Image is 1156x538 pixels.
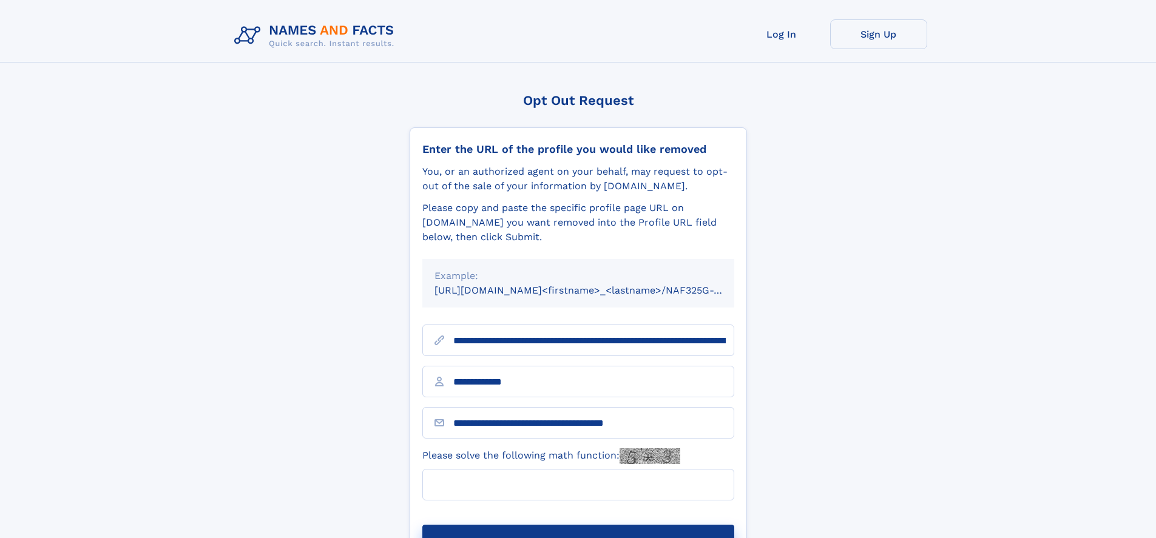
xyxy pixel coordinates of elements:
[434,269,722,283] div: Example:
[422,164,734,193] div: You, or an authorized agent on your behalf, may request to opt-out of the sale of your informatio...
[733,19,830,49] a: Log In
[422,448,680,464] label: Please solve the following math function:
[422,201,734,244] div: Please copy and paste the specific profile page URL on [DOMAIN_NAME] you want removed into the Pr...
[229,19,404,52] img: Logo Names and Facts
[422,143,734,156] div: Enter the URL of the profile you would like removed
[830,19,927,49] a: Sign Up
[410,93,747,108] div: Opt Out Request
[434,284,757,296] small: [URL][DOMAIN_NAME]<firstname>_<lastname>/NAF325G-xxxxxxxx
